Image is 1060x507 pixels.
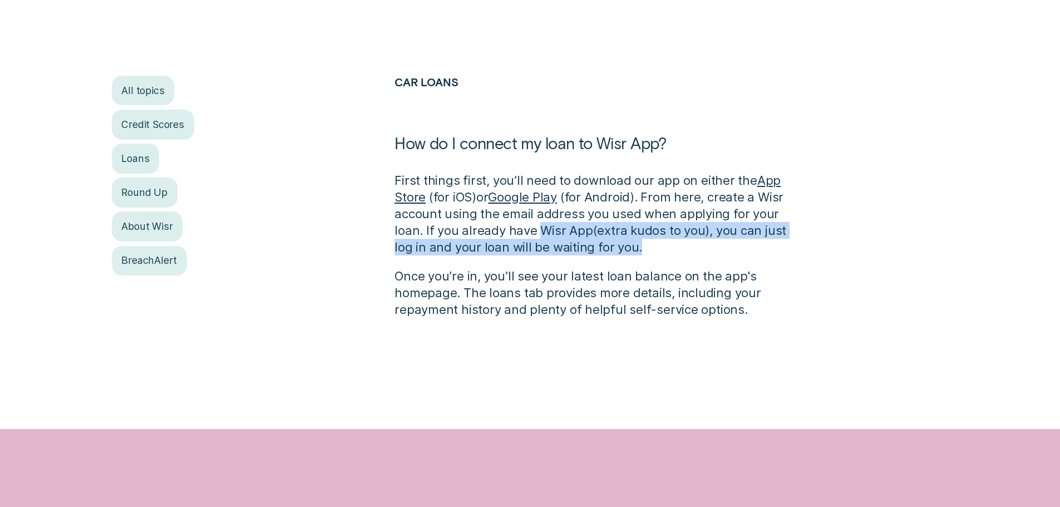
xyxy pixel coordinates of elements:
h2: Car Loans [395,76,807,133]
span: ( [560,189,565,204]
a: Loans [112,144,160,173]
p: First things first, you’ll need to download our app on either the for iOS or for Android . From h... [395,172,807,255]
span: ( [429,189,433,204]
a: Google Play [488,189,557,204]
a: App Store [395,173,781,204]
a: All topics [112,76,175,105]
a: About Wisr [112,211,183,241]
span: ) [472,189,476,204]
h1: How do I connect my loan to Wisr App? [395,133,807,171]
a: Round Up [112,178,178,207]
a: Credit Scores [112,110,194,139]
span: ( [593,223,598,238]
span: ) [705,223,709,238]
p: Once you’re in, you’ll see your latest loan balance on the app's homepage. The loans tab provides... [395,268,807,318]
a: Car Loans [395,75,458,88]
a: BreachAlert [112,246,188,275]
span: ) [630,189,634,204]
